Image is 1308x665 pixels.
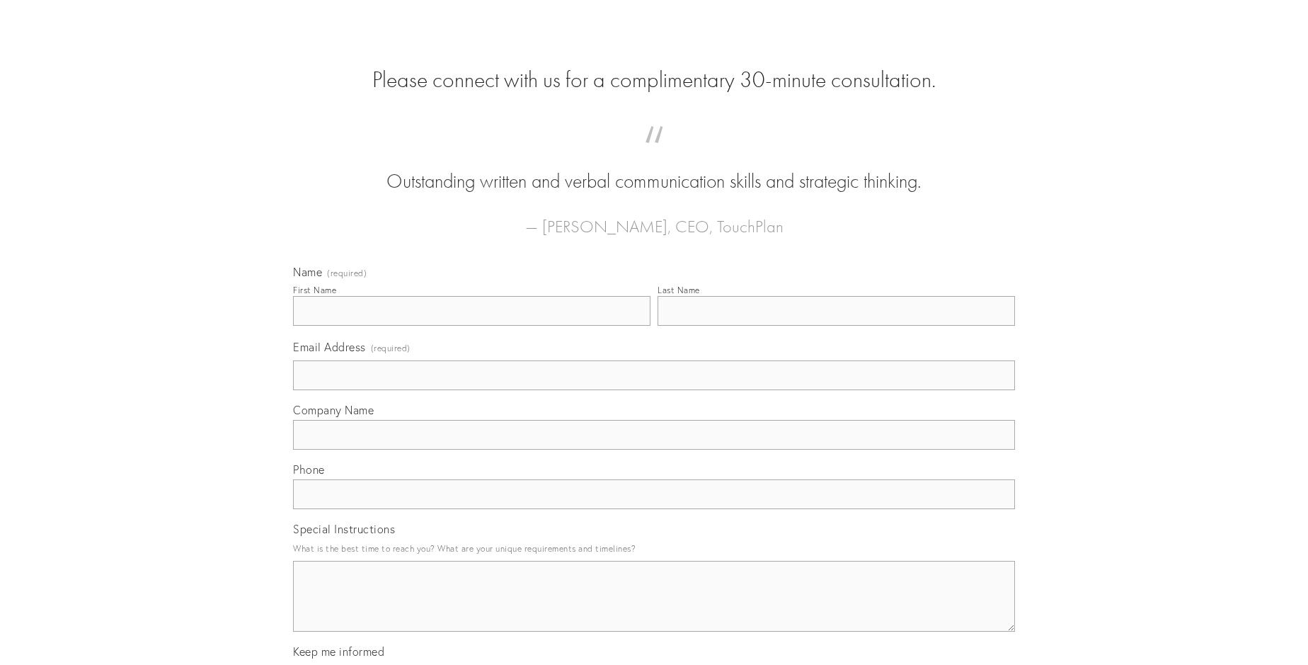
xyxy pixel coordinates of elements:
span: “ [316,140,992,168]
div: Last Name [658,285,700,295]
span: Email Address [293,340,366,354]
span: Company Name [293,403,374,417]
span: Phone [293,462,325,477]
p: What is the best time to reach you? What are your unique requirements and timelines? [293,539,1015,558]
span: Special Instructions [293,522,395,536]
span: Name [293,265,322,279]
span: (required) [327,269,367,278]
div: First Name [293,285,336,295]
figcaption: — [PERSON_NAME], CEO, TouchPlan [316,195,992,241]
span: Keep me informed [293,644,384,659]
h2: Please connect with us for a complimentary 30-minute consultation. [293,67,1015,93]
blockquote: Outstanding written and verbal communication skills and strategic thinking. [316,140,992,195]
span: (required) [371,339,411,358]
